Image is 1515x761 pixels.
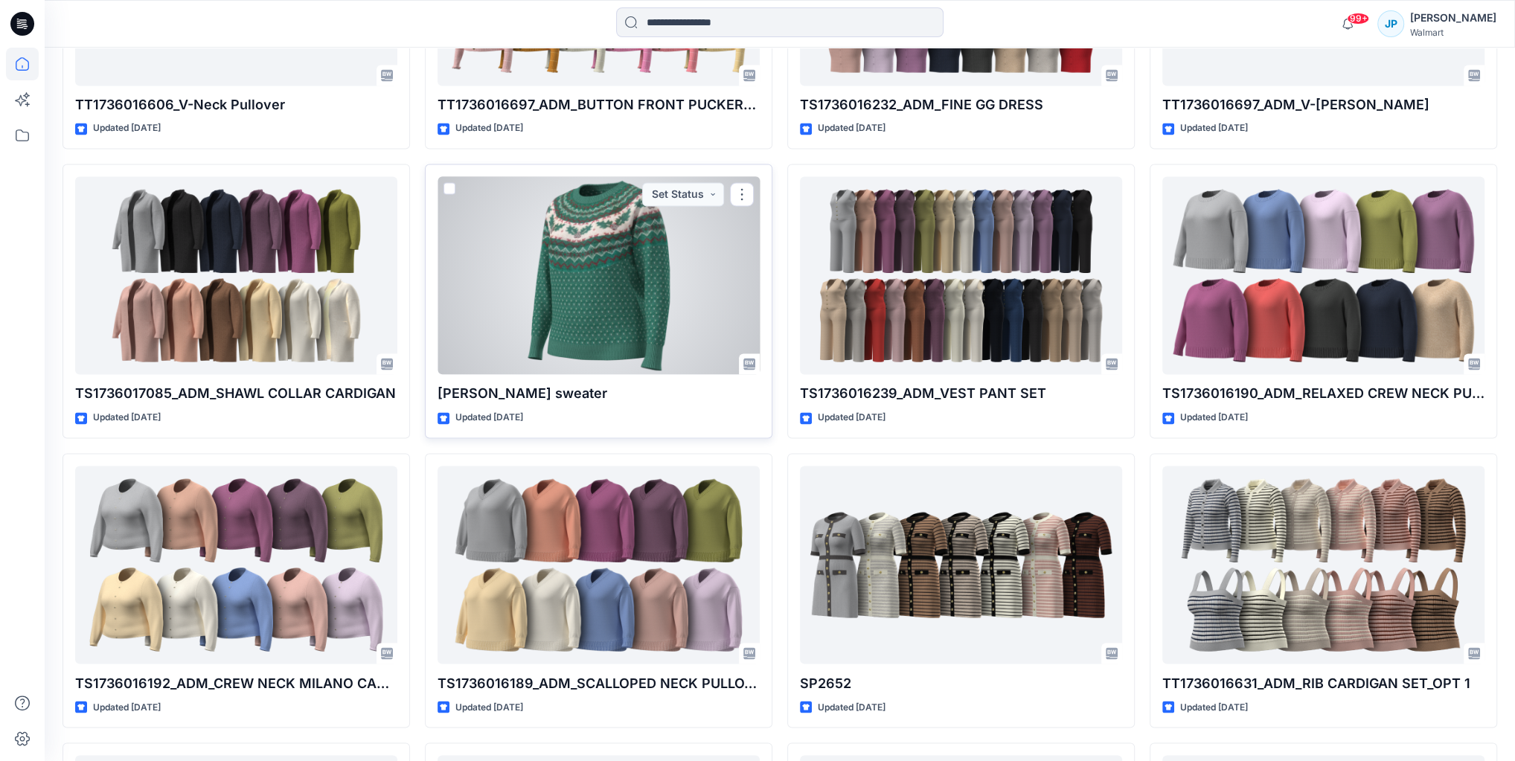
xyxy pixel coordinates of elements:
p: Updated [DATE] [1180,699,1248,715]
p: Updated [DATE] [455,699,523,715]
p: TT1736016697_ADM_BUTTON FRONT PUCKERED STITCH CARDIGAN_OPT1+2 [438,94,760,115]
a: TS1736016239_ADM_VEST PANT SET [800,176,1122,374]
a: TS1736016189_ADM_SCALLOPED NECK PULLOVER [438,466,760,664]
p: SP2652 [800,672,1122,693]
p: Updated [DATE] [818,410,885,426]
p: Updated [DATE] [1180,121,1248,136]
div: [PERSON_NAME] [1410,9,1496,27]
p: TS1736016190_ADM_RELAXED CREW NECK PULLOVER [1162,383,1484,404]
p: TS1736016192_ADM_CREW NECK MILANO CARDIGAN [75,672,397,693]
p: Updated [DATE] [818,121,885,136]
p: TS1736016232_ADM_FINE GG DRESS [800,94,1122,115]
a: TS1736016190_ADM_RELAXED CREW NECK PULLOVER [1162,176,1484,374]
p: Updated [DATE] [818,699,885,715]
p: TS1736017085_ADM_SHAWL COLLAR CARDIGAN [75,383,397,404]
a: TT1736016631_ADM_RIB CARDIGAN SET_OPT 1 [1162,466,1484,664]
p: TS1736016239_ADM_VEST PANT SET [800,383,1122,404]
p: TS1736016189_ADM_SCALLOPED NECK PULLOVER [438,672,760,693]
p: Updated [DATE] [455,410,523,426]
a: TS1736017085_ADM_SHAWL COLLAR CARDIGAN [75,176,397,374]
span: 99+ [1347,13,1369,25]
div: Walmart [1410,27,1496,38]
p: Updated [DATE] [455,121,523,136]
p: Updated [DATE] [1180,410,1248,426]
div: JP [1377,10,1404,37]
p: Updated [DATE] [93,699,161,715]
p: [PERSON_NAME] sweater [438,383,760,404]
a: TS1736016192_ADM_CREW NECK MILANO CARDIGAN [75,466,397,664]
a: SP2652 [800,466,1122,664]
a: holly sweater [438,176,760,374]
p: Updated [DATE] [93,410,161,426]
p: Updated [DATE] [93,121,161,136]
p: TT1736016606_V-Neck Pullover [75,94,397,115]
p: TT1736016697_ADM_V-[PERSON_NAME] [1162,94,1484,115]
p: TT1736016631_ADM_RIB CARDIGAN SET_OPT 1 [1162,672,1484,693]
